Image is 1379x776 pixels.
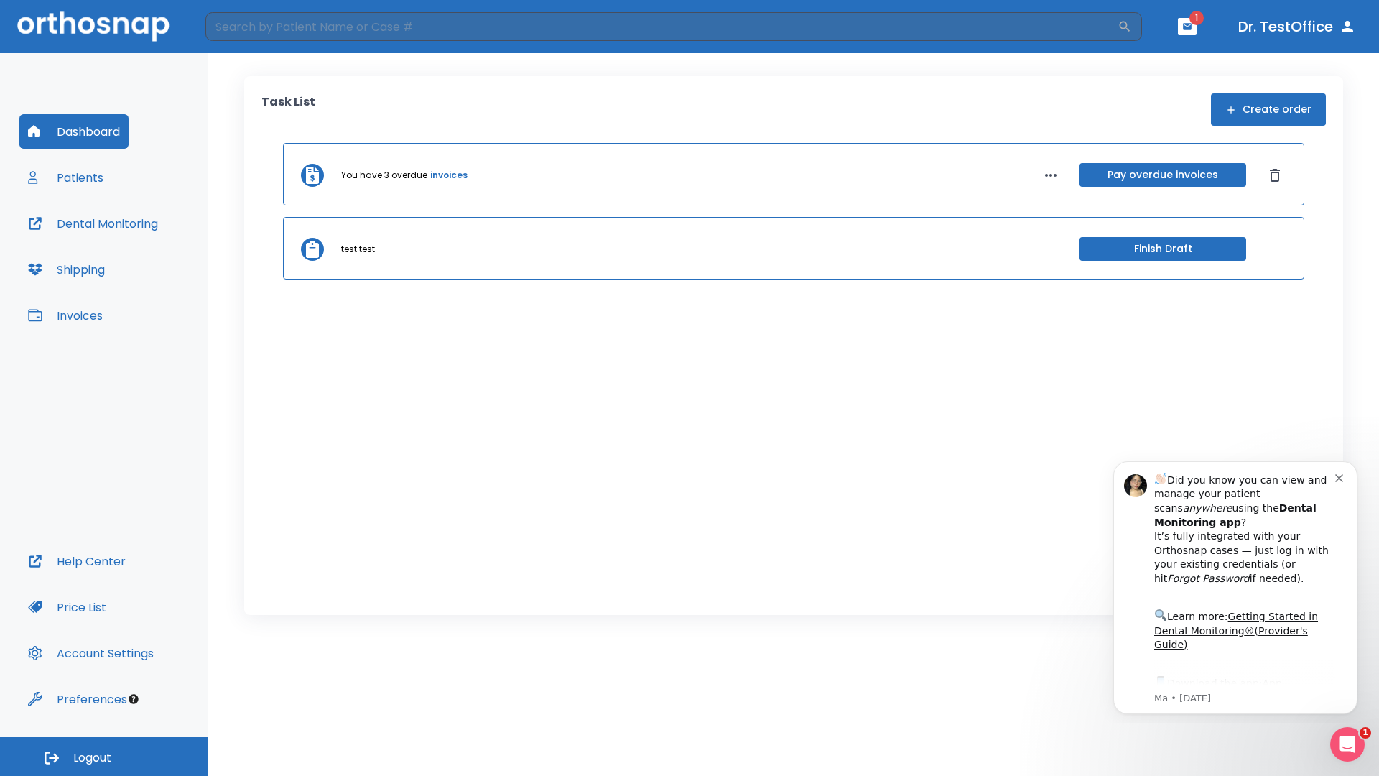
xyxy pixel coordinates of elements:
[261,93,315,126] p: Task List
[19,160,112,195] button: Patients
[243,22,255,34] button: Dismiss notification
[1189,11,1204,25] span: 1
[1211,93,1326,126] button: Create order
[341,169,427,182] p: You have 3 overdue
[1263,164,1286,187] button: Dismiss
[1079,163,1246,187] button: Pay overdue invoices
[1232,14,1362,40] button: Dr. TestOffice
[127,693,140,706] div: Tooltip anchor
[341,243,375,256] p: test test
[19,252,113,287] button: Shipping
[205,12,1118,41] input: Search by Patient Name or Case #
[19,636,162,670] button: Account Settings
[1092,448,1379,723] iframe: Intercom notifications message
[430,169,468,182] a: invoices
[19,590,115,624] button: Price List
[62,226,243,299] div: Download the app: | ​ Let us know if you need help getting started!
[1360,727,1371,739] span: 1
[1330,727,1365,762] iframe: Intercom live chat
[19,682,136,716] button: Preferences
[62,229,190,255] a: App Store
[62,244,243,257] p: Message from Ma, sent 7w ago
[73,750,111,766] span: Logout
[19,298,111,333] button: Invoices
[1079,237,1246,261] button: Finish Draft
[19,114,129,149] button: Dashboard
[19,206,167,241] button: Dental Monitoring
[19,544,134,578] button: Help Center
[17,11,170,41] img: Orthosnap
